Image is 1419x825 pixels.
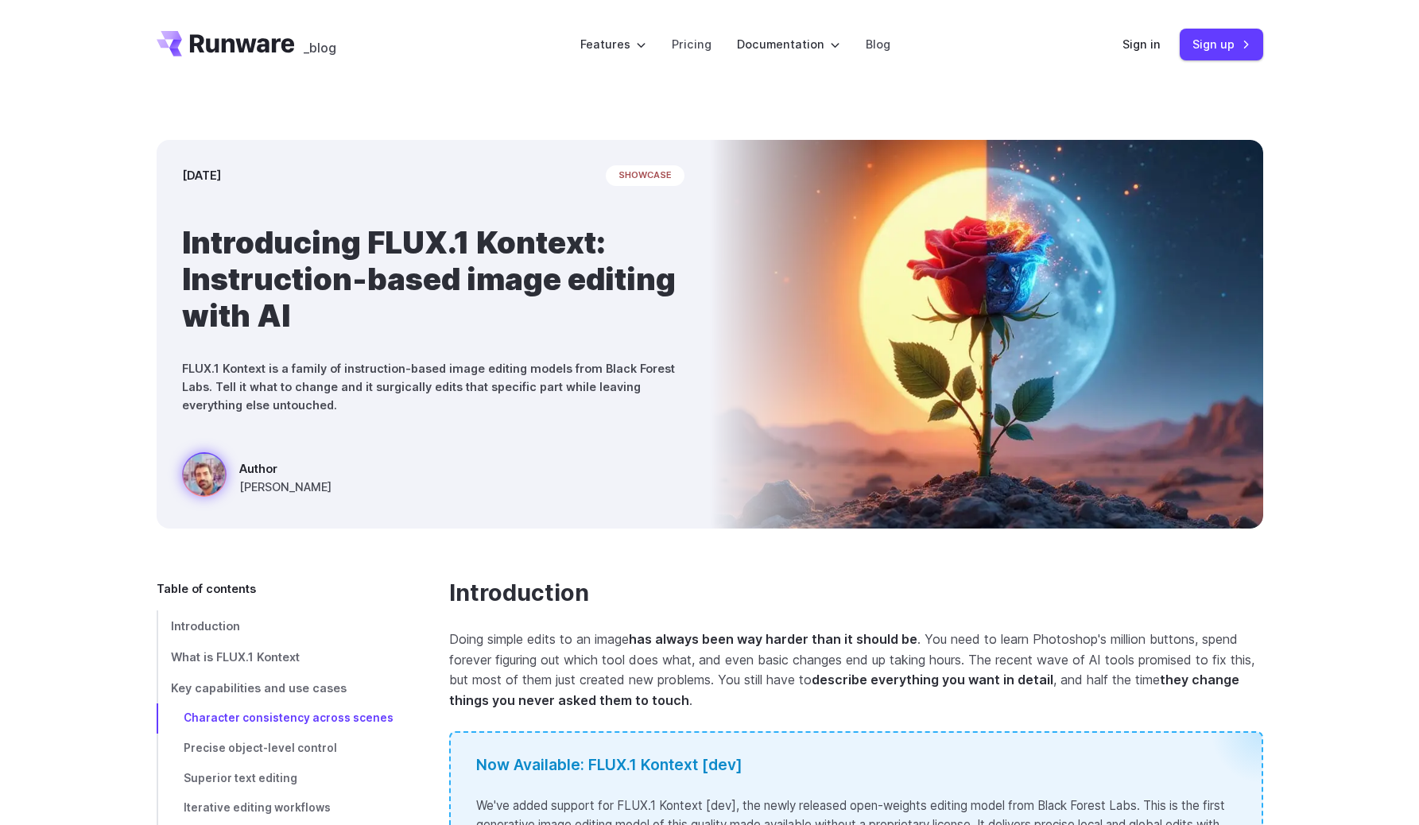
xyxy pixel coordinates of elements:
span: Author [239,459,331,478]
a: Go to / [157,31,295,56]
a: What is FLUX.1 Kontext [157,641,398,672]
span: Table of contents [157,579,256,598]
p: FLUX.1 Kontext is a family of instruction-based image editing models from Black Forest Labs. Tell... [182,359,684,414]
a: Sign in [1122,35,1161,53]
span: Introduction [171,619,240,633]
a: Sign up [1180,29,1263,60]
h1: Introducing FLUX.1 Kontext: Instruction-based image editing with AI [182,224,684,334]
a: Introduction [157,610,398,641]
span: showcase [606,165,684,186]
span: Iterative editing workflows [184,801,331,814]
strong: has always been way harder than it should be [629,631,917,647]
time: [DATE] [182,166,221,184]
span: [PERSON_NAME] [239,478,331,496]
label: Documentation [737,35,840,53]
a: Superior text editing [157,764,398,794]
a: Introduction [449,579,589,607]
span: Key capabilities and use cases [171,681,347,695]
a: Pricing [672,35,711,53]
a: _blog [304,31,336,56]
span: _blog [304,41,336,54]
p: Doing simple edits to an image . You need to learn Photoshop's million buttons, spend forever fig... [449,629,1263,711]
img: Surreal rose in a desert landscape, split between day and night with the sun and moon aligned beh... [710,140,1263,529]
span: Character consistency across scenes [184,711,394,724]
a: Character consistency across scenes [157,703,398,734]
span: Superior text editing [184,772,297,784]
a: Surreal rose in a desert landscape, split between day and night with the sun and moon aligned beh... [182,452,331,503]
a: Precise object-level control [157,734,398,764]
strong: describe everything you want in detail [812,672,1053,687]
span: Precise object-level control [184,742,337,754]
label: Features [580,35,646,53]
a: Blog [866,35,890,53]
a: Iterative editing workflows [157,793,398,823]
span: What is FLUX.1 Kontext [171,650,300,664]
div: Now Available: FLUX.1 Kontext [dev] [476,753,1236,777]
a: Key capabilities and use cases [157,672,398,703]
